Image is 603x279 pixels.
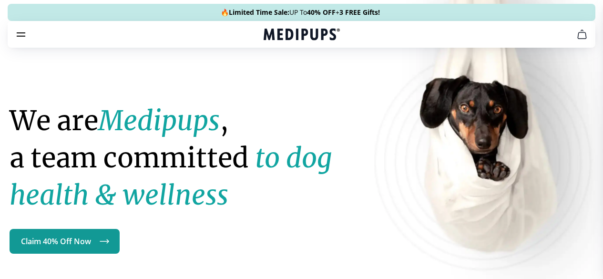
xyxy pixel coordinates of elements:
h1: We are , a team committed [10,102,358,214]
a: Claim 40% Off Now [10,229,120,254]
button: burger-menu [15,29,27,40]
a: Medipups [264,27,340,43]
span: 🔥 UP To + [221,8,380,17]
button: cart [571,23,593,46]
strong: Medipups [98,104,220,137]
